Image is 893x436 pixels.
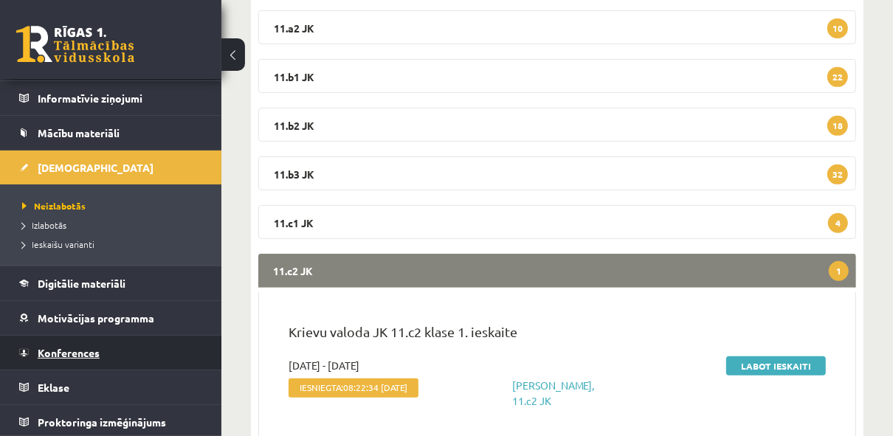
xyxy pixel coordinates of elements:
a: Mācību materiāli [19,116,203,150]
a: [PERSON_NAME], 11.c2 JK [512,378,595,407]
span: Proktoringa izmēģinājums [38,415,166,429]
span: [DATE] - [DATE] [289,358,359,373]
span: 4 [828,213,848,233]
span: 08:22:34 [DATE] [343,382,407,392]
a: [DEMOGRAPHIC_DATA] [19,150,203,184]
a: Labot ieskaiti [726,356,826,376]
span: Eklase [38,381,69,394]
a: Motivācijas programma [19,301,203,335]
a: Rīgas 1. Tālmācības vidusskola [16,26,134,63]
a: Informatīvie ziņojumi [19,81,203,115]
a: Konferences [19,336,203,370]
span: Mācību materiāli [38,126,120,139]
legend: Informatīvie ziņojumi [38,81,203,115]
span: Iesniegta: [289,378,418,398]
span: Motivācijas programma [38,311,154,325]
span: Digitālie materiāli [38,277,125,290]
a: Neizlabotās [22,199,207,212]
span: 1 [829,261,849,281]
legend: 11.c1 JK [258,205,856,239]
span: 22 [827,67,848,87]
a: Digitālie materiāli [19,266,203,300]
legend: 11.b1 JK [258,59,856,93]
span: 10 [827,18,848,38]
span: Ieskaišu varianti [22,238,94,250]
span: Izlabotās [22,219,66,231]
legend: 11.b3 JK [258,156,856,190]
a: Ieskaišu varianti [22,238,207,251]
span: Neizlabotās [22,200,86,212]
legend: 11.c2 JK [258,254,856,288]
span: 32 [827,165,848,184]
a: Izlabotās [22,218,207,232]
legend: 11.b2 JK [258,108,856,142]
legend: 11.a2 JK [258,10,856,44]
span: Konferences [38,346,100,359]
span: 18 [827,116,848,136]
span: [DEMOGRAPHIC_DATA] [38,161,154,174]
a: Eklase [19,370,203,404]
p: Krievu valoda JK 11.c2 klase 1. ieskaite [289,322,826,349]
